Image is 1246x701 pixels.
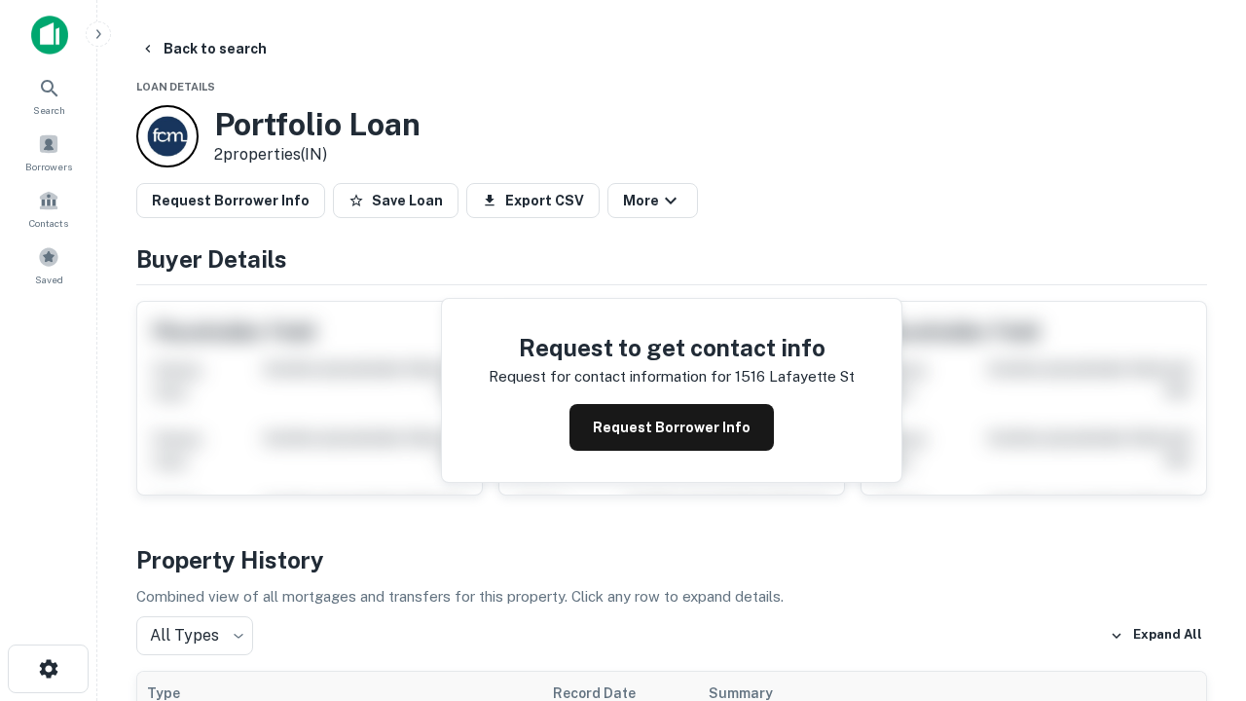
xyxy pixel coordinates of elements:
h4: Request to get contact info [489,330,855,365]
button: Export CSV [466,183,600,218]
h4: Property History [136,542,1207,577]
button: More [607,183,698,218]
div: All Types [136,616,253,655]
a: Saved [6,239,92,291]
span: Contacts [29,215,68,231]
h4: Buyer Details [136,241,1207,277]
p: Request for contact information for [489,365,731,388]
a: Borrowers [6,126,92,178]
button: Request Borrower Info [569,404,774,451]
span: Search [33,102,65,118]
span: Borrowers [25,159,72,174]
button: Expand All [1105,621,1207,650]
p: 2 properties (IN) [214,143,421,166]
span: Saved [35,272,63,287]
img: capitalize-icon.png [31,16,68,55]
span: Loan Details [136,81,215,92]
button: Back to search [132,31,275,66]
p: Combined view of all mortgages and transfers for this property. Click any row to expand details. [136,585,1207,609]
h3: Portfolio Loan [214,106,421,143]
a: Contacts [6,182,92,235]
a: Search [6,69,92,122]
p: 1516 lafayette st [735,365,855,388]
iframe: Chat Widget [1149,545,1246,639]
button: Request Borrower Info [136,183,325,218]
button: Save Loan [333,183,458,218]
